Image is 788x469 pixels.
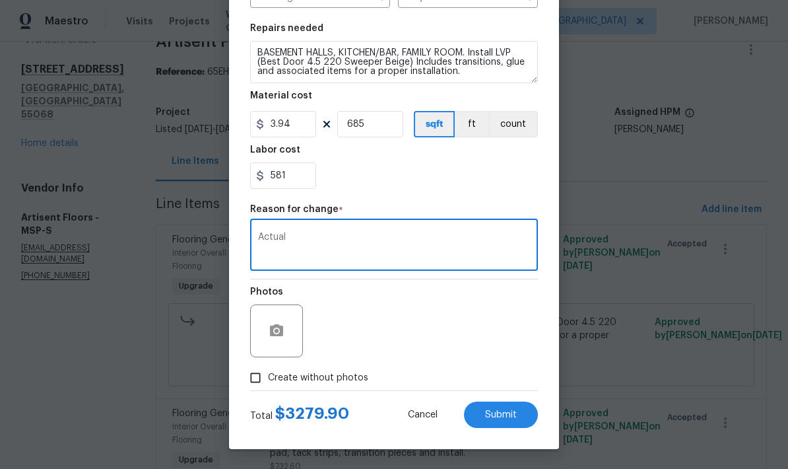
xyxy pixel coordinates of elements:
div: Total [250,407,349,423]
h5: Photos [250,287,283,297]
h5: Labor cost [250,145,300,155]
h5: Repairs needed [250,24,323,33]
button: count [488,111,538,137]
span: $ 3279.90 [275,406,349,421]
button: sqft [414,111,455,137]
button: Submit [464,402,538,428]
textarea: Actual [258,233,530,260]
span: Create without photos [268,371,368,385]
span: Cancel [408,410,438,420]
h5: Reason for change [250,205,339,214]
button: ft [455,111,488,137]
span: Submit [485,410,517,420]
h5: Material cost [250,91,312,100]
textarea: BASEMENT HALLS, KITCHEN/BAR, FAMILY ROOM. Install LVP (Best Door 4.5 220 Sweeper Beige) Includes ... [250,41,538,83]
button: Cancel [387,402,459,428]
